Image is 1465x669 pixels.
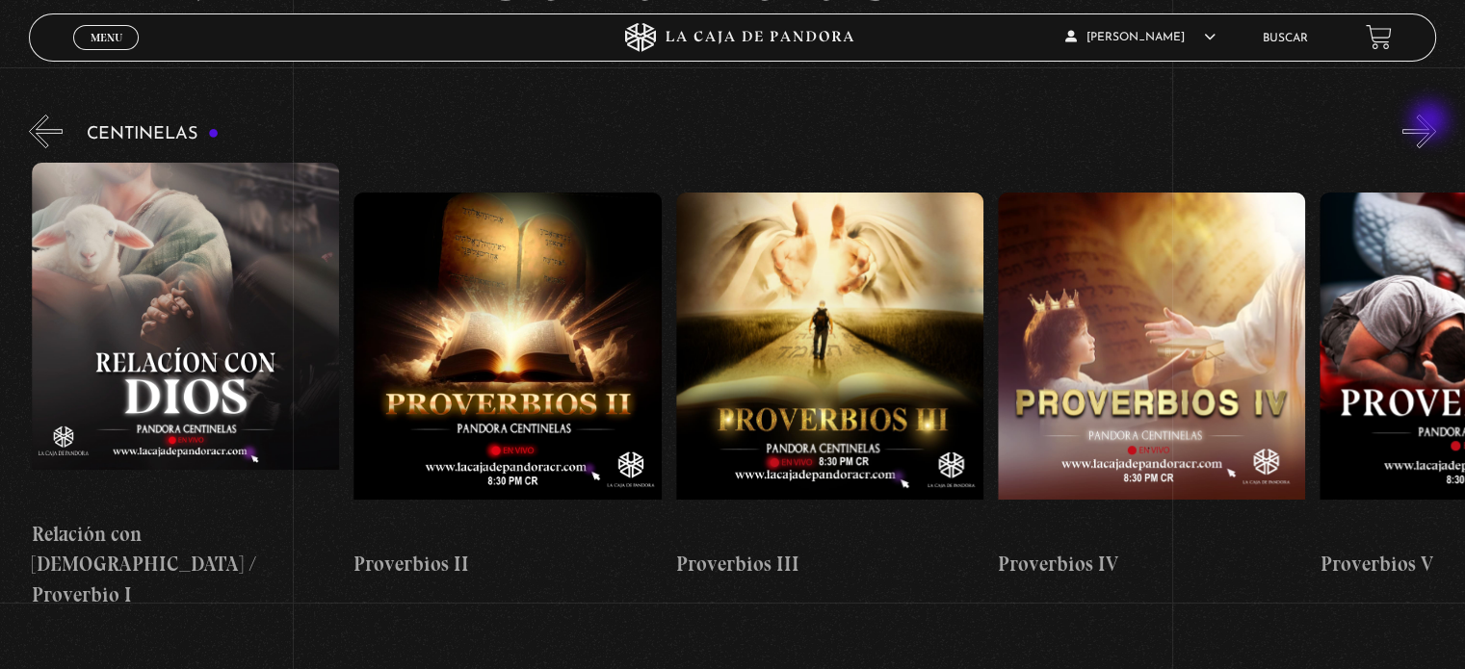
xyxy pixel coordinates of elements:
[353,549,661,579] h4: Proverbios II
[676,549,983,579] h4: Proverbios III
[84,48,129,62] span: Cerrar
[676,163,983,610] a: Proverbios III
[998,549,1305,579] h4: Proverbios IV
[1263,33,1308,44] a: Buscar
[1366,24,1392,50] a: View your shopping cart
[1402,115,1436,148] button: Next
[1065,32,1216,43] span: [PERSON_NAME]
[29,115,63,148] button: Previous
[32,519,339,610] h4: Relación con [DEMOGRAPHIC_DATA] / Proverbio I
[32,163,339,610] a: Relación con [DEMOGRAPHIC_DATA] / Proverbio I
[998,163,1305,610] a: Proverbios IV
[87,125,219,143] h3: Centinelas
[91,32,122,43] span: Menu
[353,163,661,610] a: Proverbios II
